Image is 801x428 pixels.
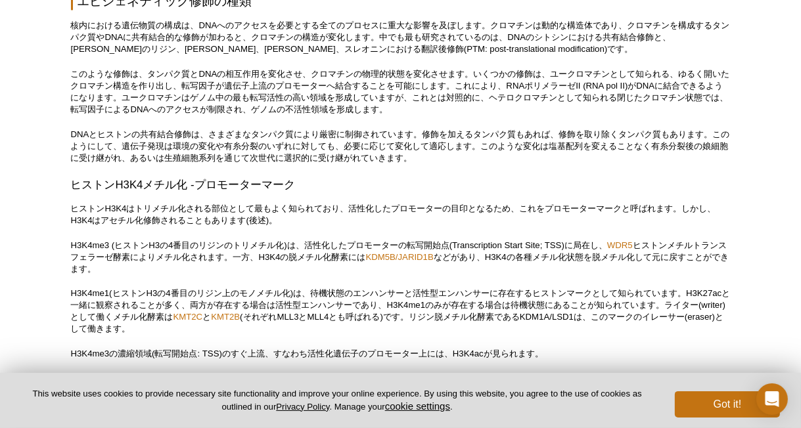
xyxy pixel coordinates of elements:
[366,252,434,262] a: KDM5B/JARID1B
[276,402,329,412] a: Privacy Policy
[71,177,731,193] h3: ヒストンH3K4メチル化 -プロモーターマーク
[756,383,788,415] div: Open Intercom Messenger
[211,312,240,322] a: KMT2B
[71,348,731,360] p: H3K4me3の濃縮領域(転写開始点: TSS)のすぐ上流、すなわち活性化遺伝子のプロモーター上には、H3K4acが見られます。
[71,288,731,335] p: H3K4me1(ヒストンH3の4番目のリジン上のモノメチル化)は、待機状態のエンハンサーと活性型エンハンサーに存在するヒストンマークとして知られています。H3K27acと一緒に観察されることが多...
[71,68,731,116] p: このような修飾は、タンパク質とDNAの相互作用を変化させ、クロマチンの物理的状態を変化させます。いくつかの修飾は、ユークロマチンとして知られる、ゆるく開いたクロマチン構造を作り出し、転写因子が遺...
[607,240,633,250] a: WDR5
[71,240,731,275] p: H3K4me3 (ヒストンH3の4番目のリジンのトリメチル化)は、活性化したプロモーターの転写開始点(Transcription Start Site; TSS)に局在し、 ヒストンメチルトラン...
[173,312,203,322] a: KMT2C
[21,388,653,413] p: This website uses cookies to provide necessary site functionality and improve your online experie...
[385,400,450,412] button: cookie settings
[71,129,731,164] p: DNAとヒストンの共有結合修飾は、さまざまなタンパク質により厳密に制御されています。修飾を加えるタンパク質もあれば、修飾を取り除くタンパク質もあります。このようにして、遺伝子発現は環境の変化や有...
[71,20,731,55] p: 核内における遺伝物質の構成は、DNAへのアクセスを必要とする全てのプロセスに重大な影響を及ぼします。クロマチンは動的な構造体であり、クロマチンを構成するタンパク質やDNAに共有結合的な修飾が加わ...
[71,203,731,226] p: ヒストンH3K4はトリメチル化される部位として最もよく知られており、活性化したプロモーターの目印となるため、これをプロモーターマークと呼ばれます。しかし、H3K4はアセチル化修飾されることもあり...
[675,391,780,417] button: Got it!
